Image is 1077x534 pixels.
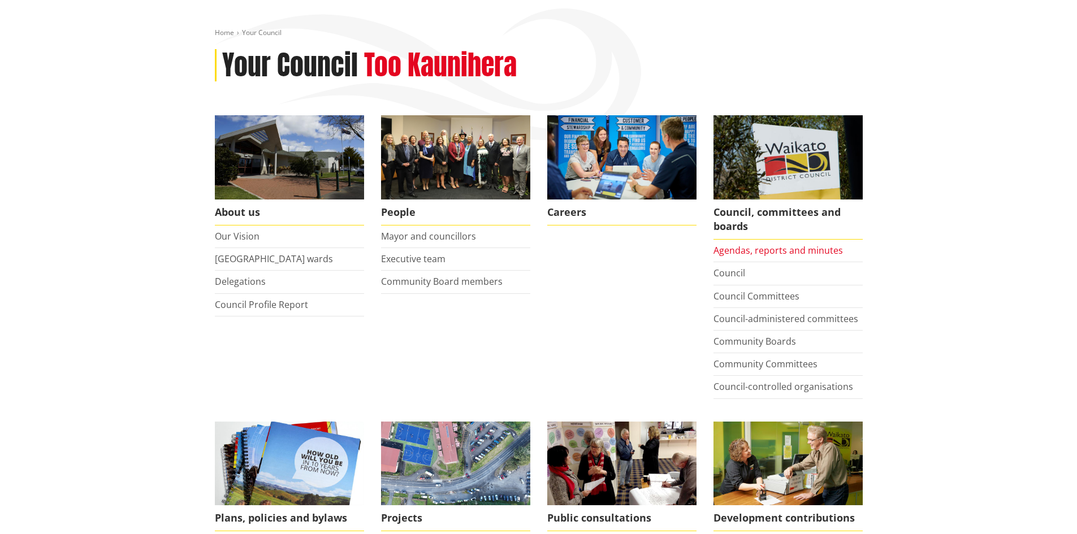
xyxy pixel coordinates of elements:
[547,115,697,199] img: Office staff in meeting - Career page
[381,505,530,531] span: Projects
[713,422,863,506] img: Fees
[381,230,476,242] a: Mayor and councillors
[713,505,863,531] span: Development contributions
[242,28,282,37] span: Your Council
[713,380,853,393] a: Council-controlled organisations
[215,115,364,225] a: WDC Building 0015 About us
[713,115,863,240] a: Waikato-District-Council-sign Council, committees and boards
[381,115,530,199] img: 2022 Council
[713,312,858,325] a: Council-administered committees
[215,253,333,265] a: [GEOGRAPHIC_DATA] wards
[381,253,445,265] a: Executive team
[547,199,697,225] span: Careers
[713,115,863,199] img: Waikato-District-Council-sign
[215,275,266,288] a: Delegations
[215,422,364,506] img: Long Term Plan
[215,28,863,38] nav: breadcrumb
[713,267,745,279] a: Council
[381,115,530,225] a: 2022 Council People
[547,422,697,532] a: public-consultations Public consultations
[1025,487,1066,527] iframe: Messenger Launcher
[215,199,364,225] span: About us
[215,422,364,532] a: We produce a number of plans, policies and bylaws including the Long Term Plan Plans, policies an...
[381,422,530,532] a: Projects
[215,505,364,531] span: Plans, policies and bylaws
[713,335,796,348] a: Community Boards
[364,49,517,82] h2: Too Kaunihera
[713,358,818,370] a: Community Committees
[215,230,259,242] a: Our Vision
[215,115,364,199] img: WDC Building 0015
[547,505,697,531] span: Public consultations
[713,290,799,302] a: Council Committees
[547,422,697,506] img: public-consultations
[713,244,843,257] a: Agendas, reports and minutes
[381,275,503,288] a: Community Board members
[222,49,358,82] h1: Your Council
[381,422,530,506] img: DJI_0336
[713,422,863,532] a: FInd out more about fees and fines here Development contributions
[547,115,697,225] a: Careers
[381,199,530,225] span: People
[713,199,863,240] span: Council, committees and boards
[215,28,234,37] a: Home
[215,298,308,311] a: Council Profile Report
